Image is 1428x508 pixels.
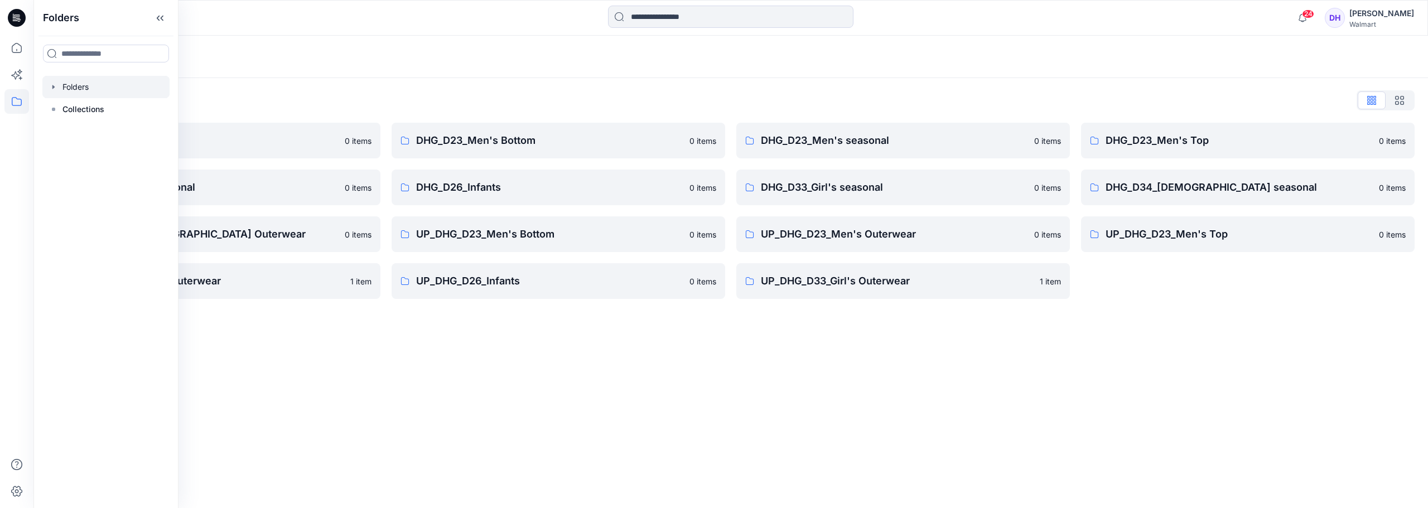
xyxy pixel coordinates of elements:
[1106,226,1372,242] p: UP_DHG_D23_Men's Top
[47,123,380,158] a: DHG Internal Review0 items
[761,273,1033,289] p: UP_DHG_D33_Girl's Outerwear
[345,229,372,240] p: 0 items
[761,226,1027,242] p: UP_DHG_D23_Men's Outerwear
[1379,182,1406,193] p: 0 items
[392,216,725,252] a: UP_DHG_D23_Men's Bottom0 items
[689,135,716,147] p: 0 items
[1302,9,1314,18] span: 24
[47,263,380,299] a: UP_DHG_D24_Boys Outerwear1 item
[761,180,1027,195] p: DHG_D33_Girl's seasonal
[71,226,338,242] p: UP_DHG D34 [DEMOGRAPHIC_DATA] Outerwear
[350,275,372,287] p: 1 item
[1034,135,1061,147] p: 0 items
[392,123,725,158] a: DHG_D23_Men's Bottom0 items
[416,226,683,242] p: UP_DHG_D23_Men's Bottom
[689,275,716,287] p: 0 items
[736,170,1070,205] a: DHG_D33_Girl's seasonal0 items
[47,170,380,205] a: DHG_D24_Boys Seasonal0 items
[1379,229,1406,240] p: 0 items
[736,263,1070,299] a: UP_DHG_D33_Girl's Outerwear1 item
[71,273,344,289] p: UP_DHG_D24_Boys Outerwear
[1325,8,1345,28] div: DH
[1379,135,1406,147] p: 0 items
[1034,182,1061,193] p: 0 items
[1081,123,1415,158] a: DHG_D23_Men's Top0 items
[416,273,683,289] p: UP_DHG_D26_Infants
[392,263,725,299] a: UP_DHG_D26_Infants0 items
[1034,229,1061,240] p: 0 items
[1040,275,1061,287] p: 1 item
[71,180,338,195] p: DHG_D24_Boys Seasonal
[1081,216,1415,252] a: UP_DHG_D23_Men's Top0 items
[1106,133,1372,148] p: DHG_D23_Men's Top
[1349,7,1414,20] div: [PERSON_NAME]
[345,135,372,147] p: 0 items
[416,180,683,195] p: DHG_D26_Infants
[1081,170,1415,205] a: DHG_D34_[DEMOGRAPHIC_DATA] seasonal0 items
[62,103,104,116] p: Collections
[1106,180,1372,195] p: DHG_D34_[DEMOGRAPHIC_DATA] seasonal
[1349,20,1414,28] div: Walmart
[47,216,380,252] a: UP_DHG D34 [DEMOGRAPHIC_DATA] Outerwear0 items
[689,229,716,240] p: 0 items
[345,182,372,193] p: 0 items
[416,133,683,148] p: DHG_D23_Men's Bottom
[689,182,716,193] p: 0 items
[761,133,1027,148] p: DHG_D23_Men's seasonal
[736,123,1070,158] a: DHG_D23_Men's seasonal0 items
[71,133,338,148] p: DHG Internal Review
[736,216,1070,252] a: UP_DHG_D23_Men's Outerwear0 items
[392,170,725,205] a: DHG_D26_Infants0 items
